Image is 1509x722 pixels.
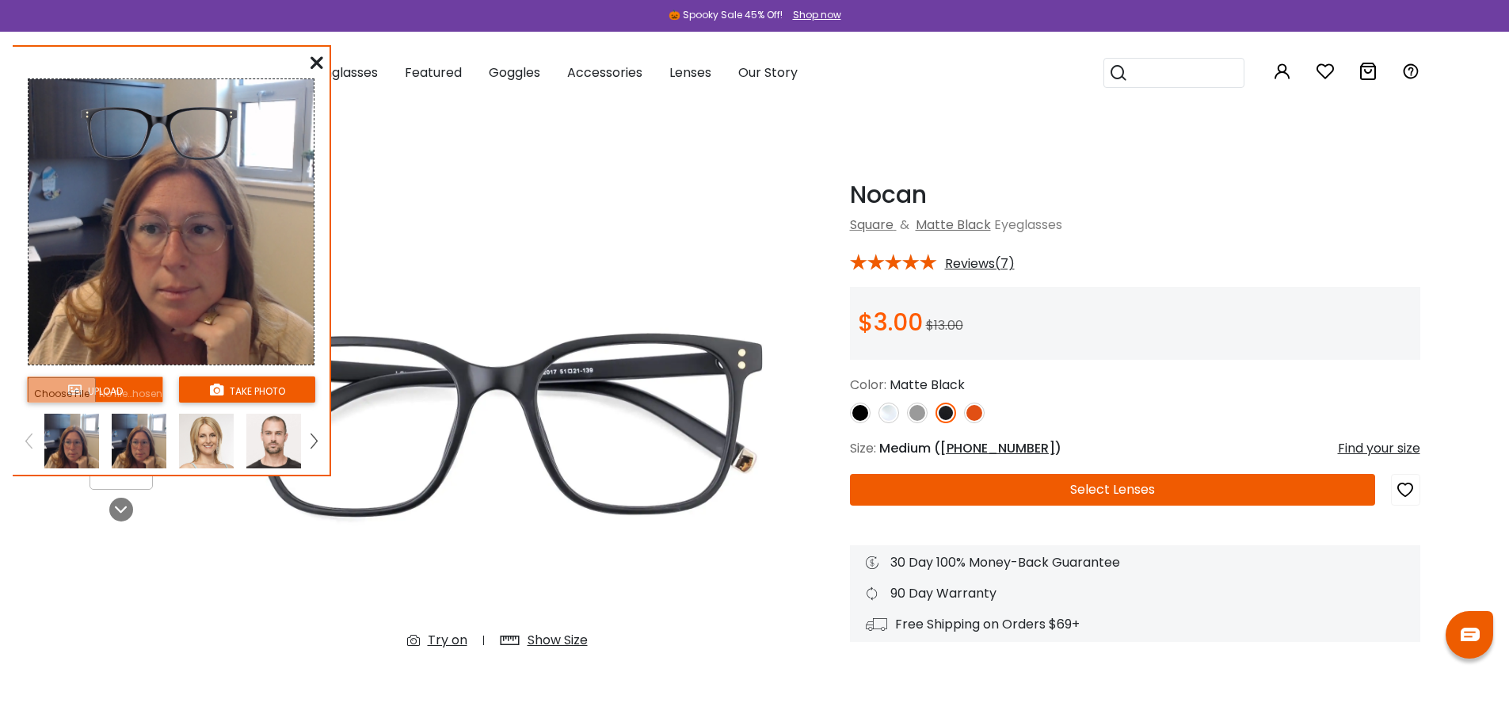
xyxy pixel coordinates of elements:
span: Matte Black [890,376,965,394]
button: Select Lenses [850,474,1375,506]
span: [PHONE_NUMBER] [940,439,1055,457]
img: left.png [25,434,32,448]
div: Try on [428,631,467,650]
a: Shop now [785,8,841,21]
img: right.png [311,434,317,448]
img: Nocan Matte-black TR Eyeglasses , UniversalBridgeFit Frames from ABBE Glasses [208,181,787,663]
span: Our Story [738,63,798,82]
div: Show Size [528,631,588,650]
img: chat [1461,628,1480,641]
div: 90 Day Warranty [866,584,1404,603]
span: Sunglasses [310,63,378,82]
img: lDh9xwAAAAZJREFUAwCj4yCewCspnQAAAABJRU5ErkJggg== [44,414,99,468]
span: Medium ( ) [879,439,1061,457]
button: take photo [179,376,315,403]
span: Color: [850,376,886,394]
div: Shop now [793,8,841,22]
button: upload [27,376,163,403]
div: 🎃 Spooky Sale 45% Off! [669,8,783,22]
span: Accessories [567,63,642,82]
img: lDh9xwAAAAZJREFUAwCj4yCewCspnQAAAABJRU5ErkJggg== [29,79,314,365]
img: lDh9xwAAAAZJREFUAwCj4yCewCspnQAAAABJRU5ErkJggg== [112,414,166,468]
span: & [897,216,913,234]
img: original.png [74,92,244,178]
span: Eyeglasses [994,216,1062,234]
a: Square [850,216,894,234]
img: tryonModel5.png [246,414,301,468]
h1: Nocan [850,181,1420,209]
span: Featured [405,63,462,82]
span: $3.00 [858,305,923,339]
span: Reviews(7) [945,257,1015,271]
span: Lenses [669,63,711,82]
span: Size: [850,439,876,457]
div: 30 Day 100% Money-Back Guarantee [866,553,1404,572]
img: tryonModel7.png [179,414,234,468]
div: Find your size [1338,439,1420,458]
span: Goggles [489,63,540,82]
a: Matte Black [916,216,991,234]
div: Free Shipping on Orders $69+ [866,615,1404,634]
span: $13.00 [926,316,963,334]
